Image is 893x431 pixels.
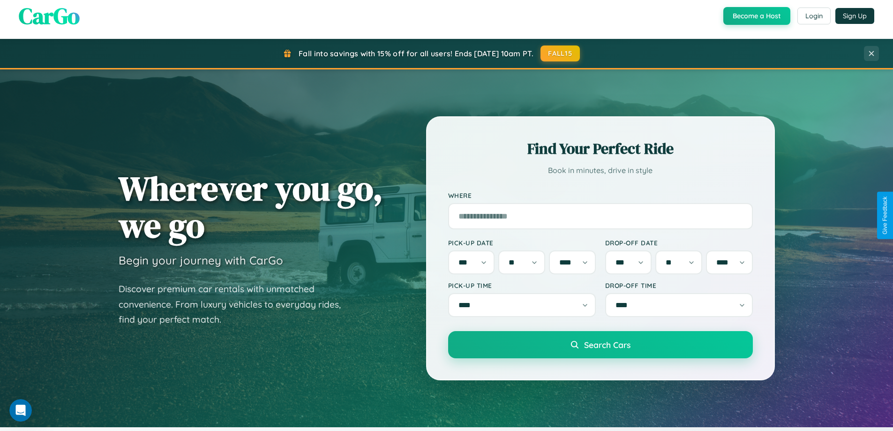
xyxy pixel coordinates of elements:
label: Drop-off Time [605,281,753,289]
button: Search Cars [448,331,753,358]
span: CarGo [19,0,80,31]
iframe: Intercom live chat [9,399,32,422]
label: Where [448,191,753,199]
span: Search Cars [584,340,630,350]
label: Pick-up Date [448,239,596,247]
button: Sign Up [835,8,874,24]
h1: Wherever you go, we go [119,170,383,244]
p: Book in minutes, drive in style [448,164,753,177]
p: Discover premium car rentals with unmatched convenience. From luxury vehicles to everyday rides, ... [119,281,353,327]
label: Pick-up Time [448,281,596,289]
button: FALL15 [540,45,580,61]
button: Become a Host [723,7,790,25]
h2: Find Your Perfect Ride [448,138,753,159]
h3: Begin your journey with CarGo [119,253,283,267]
div: Give Feedback [882,197,888,234]
label: Drop-off Date [605,239,753,247]
span: Fall into savings with 15% off for all users! Ends [DATE] 10am PT. [299,49,533,58]
button: Login [797,8,831,24]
